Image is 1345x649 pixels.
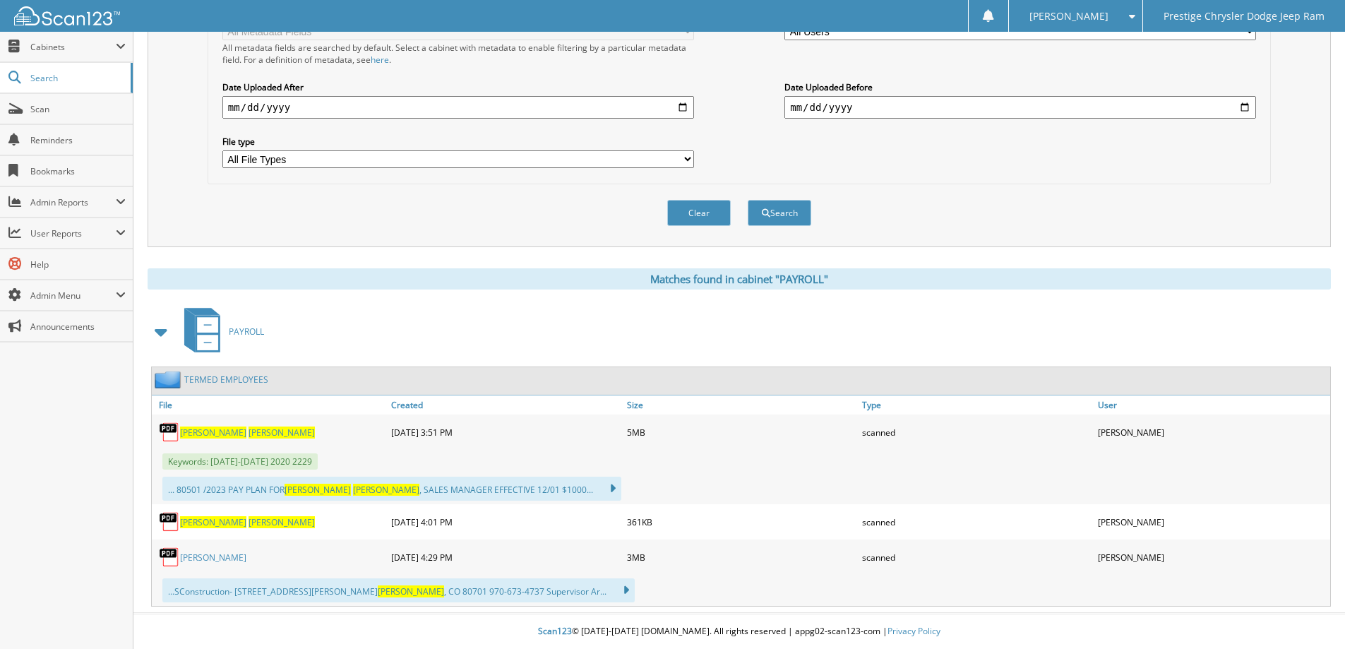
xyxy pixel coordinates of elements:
div: Matches found in cabinet "PAYROLL" [148,268,1331,290]
a: PAYROLL [176,304,264,359]
img: PDF.png [159,547,180,568]
span: Bookmarks [30,165,126,177]
div: [PERSON_NAME] [1094,418,1330,446]
a: Privacy Policy [887,625,940,637]
a: TERMED EMPLOYEES [184,374,268,386]
span: Search [30,72,124,84]
label: File type [222,136,694,148]
span: [PERSON_NAME] [249,516,315,528]
a: Created [388,395,623,415]
span: Help [30,258,126,270]
span: [PERSON_NAME] [180,427,246,439]
div: [PERSON_NAME] [1094,508,1330,536]
button: Search [748,200,811,226]
span: Reminders [30,134,126,146]
img: PDF.png [159,422,180,443]
span: [PERSON_NAME] [285,484,351,496]
img: scan123-logo-white.svg [14,6,120,25]
input: start [222,96,694,119]
div: scanned [859,508,1094,536]
div: ...SConstruction- [STREET_ADDRESS][PERSON_NAME] , CO 80701 970-673-4737 Supervisor Ar... [162,578,635,602]
span: [PERSON_NAME] [249,427,315,439]
a: here [371,54,389,66]
span: Keywords: [DATE]-[DATE] 2020 2229 [162,453,318,470]
img: PDF.png [159,511,180,532]
a: User [1094,395,1330,415]
span: [PERSON_NAME] [353,484,419,496]
span: [PERSON_NAME] [180,516,246,528]
div: 361KB [623,508,859,536]
label: Date Uploaded Before [784,81,1256,93]
a: Type [859,395,1094,415]
a: [PERSON_NAME] [PERSON_NAME] [180,427,315,439]
img: folder2.png [155,371,184,388]
span: Announcements [30,321,126,333]
span: PAYROLL [229,326,264,338]
div: ... 80501 /2023 PAY PLAN FOR , SALES MANAGER EFFECTIVE 12/01 $1000... [162,477,621,501]
span: User Reports [30,227,116,239]
div: [PERSON_NAME] [1094,543,1330,571]
a: [PERSON_NAME] [PERSON_NAME] [180,516,315,528]
span: Scan [30,103,126,115]
a: [PERSON_NAME] [180,552,246,564]
label: Date Uploaded After [222,81,694,93]
div: [DATE] 3:51 PM [388,418,623,446]
span: Scan123 [538,625,572,637]
span: Admin Reports [30,196,116,208]
span: [PERSON_NAME] [378,585,444,597]
span: Admin Menu [30,290,116,302]
input: end [784,96,1256,119]
div: © [DATE]-[DATE] [DOMAIN_NAME]. All rights reserved | appg02-scan123-com | [133,614,1345,649]
div: [DATE] 4:29 PM [388,543,623,571]
div: scanned [859,543,1094,571]
span: Prestige Chrysler Dodge Jeep Ram [1164,12,1325,20]
span: [PERSON_NAME] [1029,12,1108,20]
div: All metadata fields are searched by default. Select a cabinet with metadata to enable filtering b... [222,42,694,66]
a: File [152,395,388,415]
iframe: Chat Widget [1274,581,1345,649]
span: Cabinets [30,41,116,53]
div: scanned [859,418,1094,446]
a: Size [623,395,859,415]
div: 5MB [623,418,859,446]
div: [DATE] 4:01 PM [388,508,623,536]
button: Clear [667,200,731,226]
div: 3MB [623,543,859,571]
